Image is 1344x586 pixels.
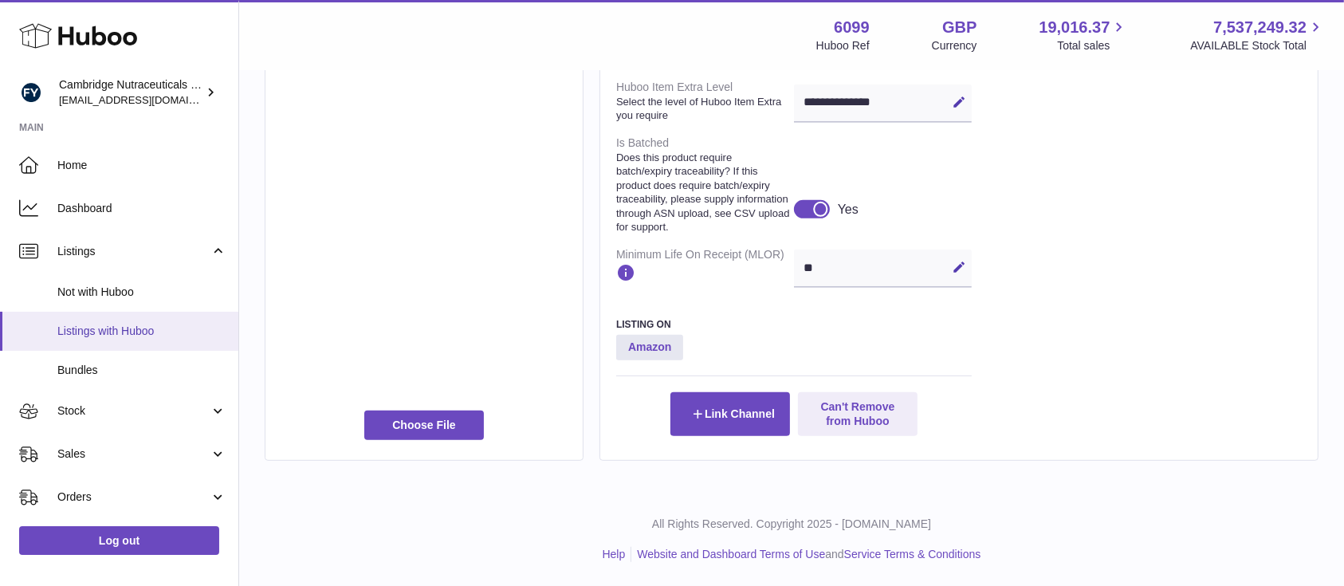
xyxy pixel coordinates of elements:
[59,93,234,106] span: [EMAIL_ADDRESS][DOMAIN_NAME]
[616,151,790,234] strong: Does this product require batch/expiry traceability? If this product does require batch/expiry tr...
[637,548,825,560] a: Website and Dashboard Terms of Use
[616,95,790,123] strong: Select the level of Huboo Item Extra you require
[798,392,918,435] button: Can't Remove from Huboo
[19,526,219,555] a: Log out
[252,517,1331,532] p: All Rights Reserved. Copyright 2025 - [DOMAIN_NAME]
[616,73,794,129] dt: Huboo Item Extra Level
[834,17,870,38] strong: 6099
[57,363,226,378] span: Bundles
[603,548,626,560] a: Help
[57,324,226,339] span: Listings with Huboo
[57,244,210,259] span: Listings
[932,38,977,53] div: Currency
[57,403,210,419] span: Stock
[631,547,980,562] li: and
[1190,17,1325,53] a: 7,537,249.32 AVAILABLE Stock Total
[670,392,790,435] button: Link Channel
[838,201,859,218] div: Yes
[816,38,870,53] div: Huboo Ref
[57,490,210,505] span: Orders
[1057,38,1128,53] span: Total sales
[1039,17,1110,38] span: 19,016.37
[844,548,981,560] a: Service Terms & Conditions
[57,285,226,300] span: Not with Huboo
[59,77,202,108] div: Cambridge Nutraceuticals Ltd
[942,17,977,38] strong: GBP
[19,81,43,104] img: internalAdmin-6099@internal.huboo.com
[616,335,683,360] strong: Amazon
[364,411,484,439] span: Choose File
[57,158,226,173] span: Home
[1039,17,1128,53] a: 19,016.37 Total sales
[1190,38,1325,53] span: AVAILABLE Stock Total
[57,201,226,216] span: Dashboard
[1213,17,1307,38] span: 7,537,249.32
[57,446,210,462] span: Sales
[616,241,794,294] dt: Minimum Life On Receipt (MLOR)
[616,129,794,241] dt: Is Batched
[616,318,972,331] h3: Listing On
